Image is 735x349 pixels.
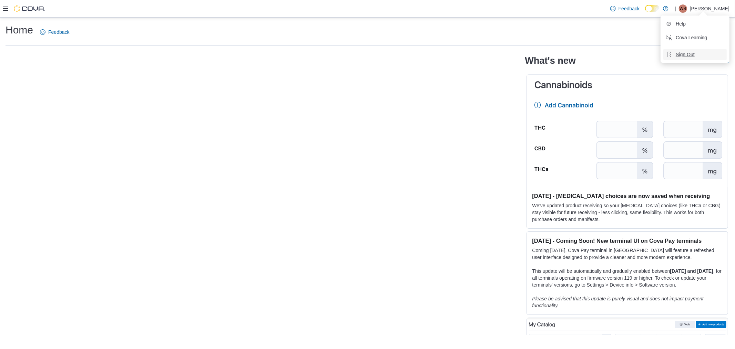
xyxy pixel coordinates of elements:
span: Sign Out [676,51,694,58]
a: Feedback [37,25,72,39]
p: Coming [DATE], Cova Pay terminal in [GEOGRAPHIC_DATA] will feature a refreshed user interface des... [532,247,722,261]
p: This update will be automatically and gradually enabled between , for all terminals operating on ... [532,268,722,288]
span: Feedback [619,5,640,12]
a: Feedback [608,2,642,16]
span: Help [676,20,686,27]
button: Help [663,18,727,29]
p: | [675,4,676,13]
em: Please be advised that this update is purely visual and does not impact payment functionality. [532,296,704,308]
input: Dark Mode [645,5,660,12]
span: Feedback [48,29,69,36]
img: Cova [14,5,45,12]
div: William Sedgwick [679,4,687,13]
p: We've updated product receiving so your [MEDICAL_DATA] choices (like THCa or CBG) stay visible fo... [532,202,722,223]
span: Cova Learning [676,34,707,41]
strong: [DATE] and [DATE] [670,268,713,274]
button: Cova Learning [663,32,727,43]
h1: Home [6,23,33,37]
h3: [DATE] - [MEDICAL_DATA] choices are now saved when receiving [532,192,722,199]
p: [PERSON_NAME] [690,4,729,13]
button: Sign Out [663,49,727,60]
span: WS [680,4,686,13]
h2: What's new [525,55,576,66]
h3: [DATE] - Coming Soon! New terminal UI on Cova Pay terminals [532,237,722,244]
